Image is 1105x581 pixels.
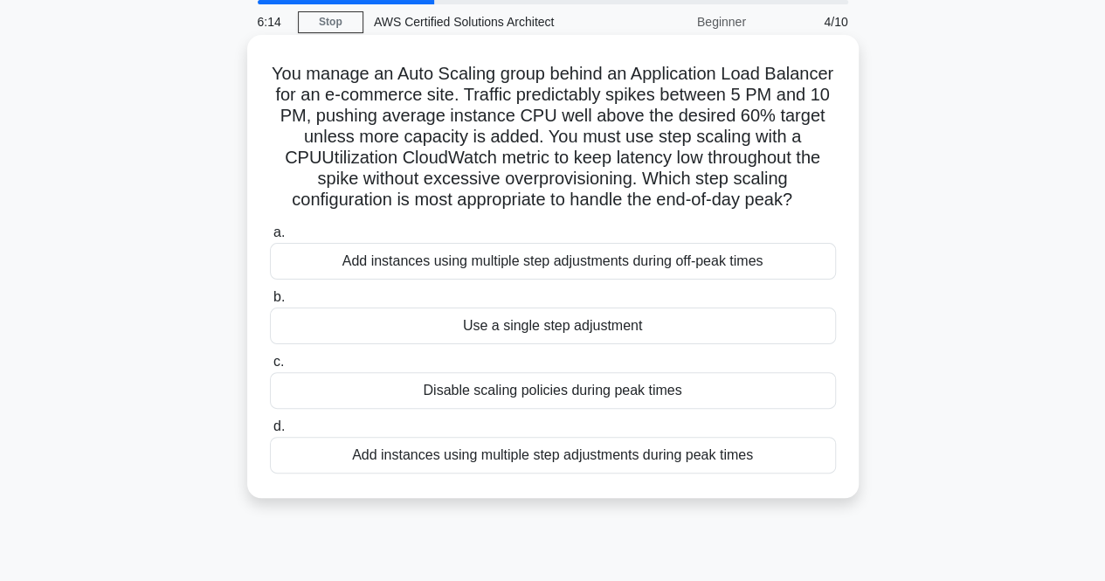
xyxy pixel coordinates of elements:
h5: You manage an Auto Scaling group behind an Application Load Balancer for an e-commerce site. Traf... [268,63,838,211]
div: AWS Certified Solutions Architect [363,4,604,39]
span: d. [273,418,285,433]
div: 6:14 [247,4,298,39]
span: c. [273,354,284,369]
div: Add instances using multiple step adjustments during off-peak times [270,243,836,280]
div: Beginner [604,4,756,39]
span: a. [273,225,285,239]
div: Use a single step adjustment [270,308,836,344]
div: Disable scaling policies during peak times [270,372,836,409]
a: Stop [298,11,363,33]
span: b. [273,289,285,304]
div: Add instances using multiple step adjustments during peak times [270,437,836,474]
div: 4/10 [756,4,859,39]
